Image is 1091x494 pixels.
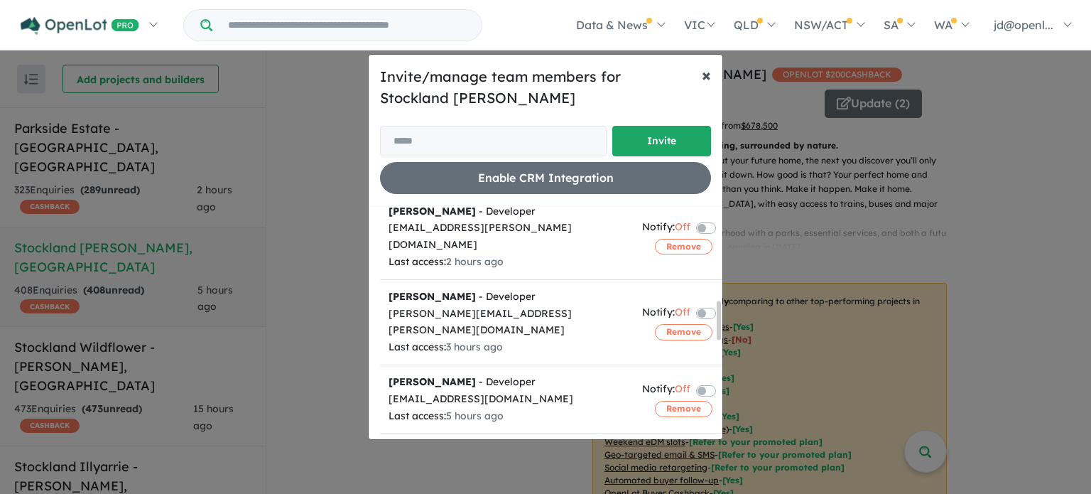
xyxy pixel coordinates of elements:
div: - Developer [389,203,625,220]
button: Remove [655,239,712,254]
span: 5 hours ago [446,409,504,422]
button: Enable CRM Integration [380,162,711,194]
strong: [PERSON_NAME] [389,290,476,303]
strong: [PERSON_NAME] [389,205,476,218]
div: [EMAIL_ADDRESS][PERSON_NAME][DOMAIN_NAME] [389,220,625,254]
span: 3 hours ago [446,340,503,353]
div: [PERSON_NAME][EMAIL_ADDRESS][PERSON_NAME][DOMAIN_NAME] [389,306,625,340]
span: 2 hours ago [446,255,504,268]
span: Off [675,219,690,238]
h5: Invite/manage team members for Stockland [PERSON_NAME] [380,66,711,109]
strong: [PERSON_NAME] [389,375,476,388]
input: Try estate name, suburb, builder or developer [215,10,479,41]
button: Remove [655,324,712,340]
div: Last access: [389,254,625,271]
span: Off [675,304,690,323]
div: [EMAIL_ADDRESS][DOMAIN_NAME] [389,391,625,408]
span: jd@openl... [994,18,1053,32]
div: Last access: [389,339,625,356]
div: - Developer [389,374,625,391]
span: Off [675,381,690,400]
button: Invite [612,126,711,156]
div: Notify: [642,304,690,323]
div: - Developer [389,289,625,306]
img: Openlot PRO Logo White [21,17,139,35]
div: Notify: [642,381,690,400]
div: Notify: [642,219,690,238]
button: Remove [655,401,712,417]
span: × [702,64,711,85]
div: Last access: [389,408,625,425]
